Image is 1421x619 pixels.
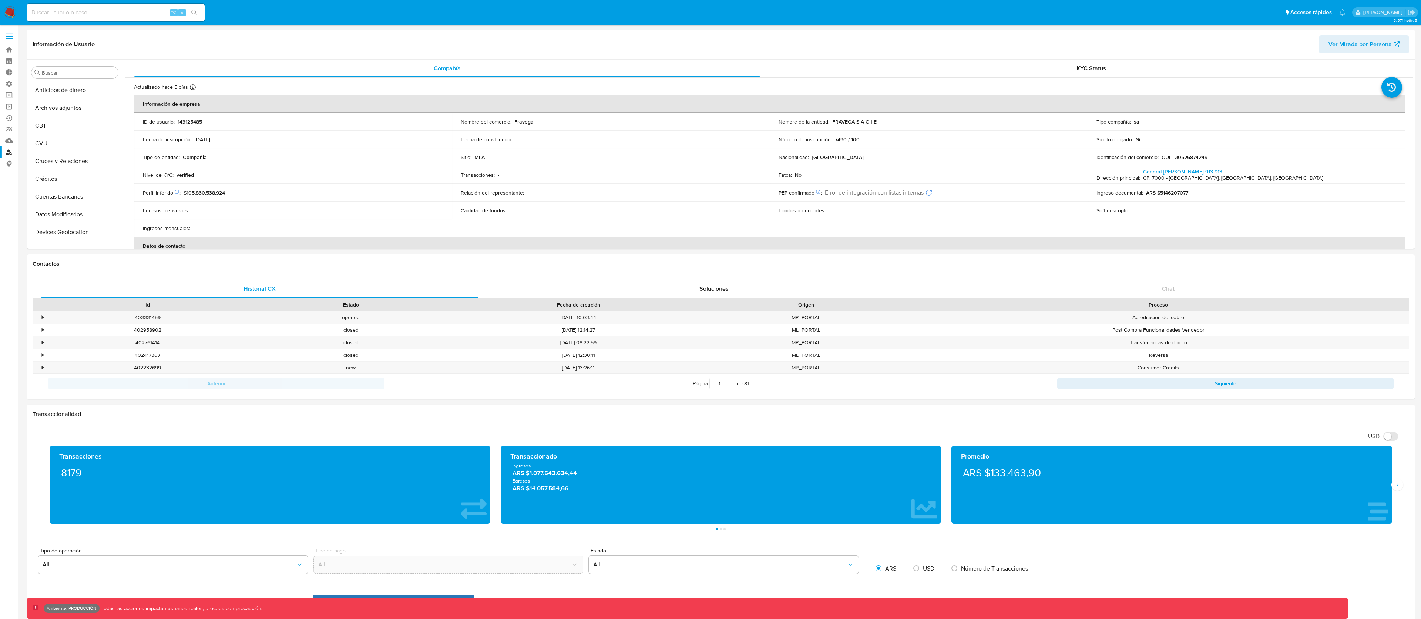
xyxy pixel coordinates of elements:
[28,170,121,188] button: Créditos
[453,311,704,324] div: [DATE] 10:03:44
[1408,9,1415,16] a: Salir
[1328,35,1392,53] span: Ver Mirada por Persona
[143,172,174,178] p: Nivel de KYC :
[1290,9,1332,16] span: Accesos rápidos
[28,241,121,259] button: Direcciones
[825,189,924,196] span: Error de integración con listas internas
[28,81,121,99] button: Anticipos de dinero
[1076,64,1106,72] span: KYC Status
[908,362,1409,374] div: Consumer Credits
[249,324,453,336] div: closed
[1134,118,1139,125] p: sa
[1096,207,1131,214] p: Soft descriptor :
[42,70,115,76] input: Buscar
[47,607,97,610] p: Ambiente: PRODUCCIÓN
[453,324,704,336] div: [DATE] 12:14:27
[28,152,121,170] button: Cruces y Relaciones
[134,237,1405,255] th: Datos de contacto
[453,349,704,361] div: [DATE] 12:30:11
[779,189,822,196] p: PEP confirmado :
[1057,378,1394,389] button: Siguiente
[28,99,121,117] button: Archivos adjuntos
[1162,284,1175,293] span: Chat
[46,311,249,324] div: 403331459
[183,154,207,160] p: Compañia
[908,349,1409,361] div: Reversa
[704,311,908,324] div: MP_PORTAL
[255,301,448,308] div: Estado
[835,136,860,143] p: 7490 / 100
[143,136,192,143] p: Fecha de inscripción :
[187,7,202,18] button: search-icon
[192,207,194,214] p: -
[453,362,704,374] div: [DATE] 13:26:11
[829,207,830,214] p: -
[908,336,1409,349] div: Transferencias de dinero
[779,172,792,178] p: Fatca :
[28,188,121,206] button: Cuentas Bancarias
[434,64,461,72] span: Compañía
[249,362,453,374] div: new
[51,301,244,308] div: Id
[1136,136,1140,143] p: Sí
[1134,207,1136,214] p: -
[171,9,177,16] span: ⌥
[181,9,183,16] span: s
[195,136,210,143] p: [DATE]
[28,223,121,241] button: Devices Geolocation
[461,189,524,196] p: Relación del representante :
[704,362,908,374] div: MP_PORTAL
[1143,168,1222,175] a: General [PERSON_NAME] 913 913
[243,284,276,293] span: Historial CX
[48,378,384,389] button: Anterior
[515,136,517,143] p: -
[134,84,188,91] p: Actualizado hace 5 días
[514,118,534,125] p: Fravega
[177,172,194,178] p: verified
[143,225,190,231] p: Ingresos mensuales :
[1339,9,1346,16] a: Notificaciones
[779,207,826,214] p: Fondos recurrentes :
[461,172,495,178] p: Transacciones :
[461,136,513,143] p: Fecha de constitución :
[134,95,1405,113] th: Información de empresa
[1143,175,1323,182] h4: CP: 7000 - [GEOGRAPHIC_DATA], [GEOGRAPHIC_DATA], [GEOGRAPHIC_DATA]
[908,324,1409,336] div: Post Compra Funcionalidades Vendedor
[709,301,903,308] div: Origen
[42,339,44,346] div: •
[693,378,749,389] span: Página de
[143,189,181,196] p: Perfil Inferido :
[779,136,832,143] p: Número de inscripción :
[1096,175,1140,181] p: Dirección principal :
[46,349,249,361] div: 402417363
[704,349,908,361] div: ML_PORTAL
[46,336,249,349] div: 402761414
[498,172,499,178] p: -
[33,410,1409,418] h1: Transaccionalidad
[704,324,908,336] div: ML_PORTAL
[832,118,880,125] p: FRAVEGA S A C I E I
[453,336,704,349] div: [DATE] 08:22:59
[42,364,44,371] div: •
[1096,189,1143,196] p: Ingreso documental :
[913,301,1404,308] div: Proceso
[33,41,95,48] h1: Información de Usuario
[1363,9,1405,16] p: valeria.monge@mercadolibre.com
[34,70,40,75] button: Buscar
[28,135,121,152] button: CVU
[1096,118,1131,125] p: Tipo compañía :
[1162,154,1207,160] p: CUIT 30526874249
[249,349,453,361] div: closed
[1146,189,1188,196] p: ARS $5146207077
[27,8,205,17] input: Buscar usuario o caso...
[908,311,1409,324] div: Acreditacion del cobro
[795,172,802,178] p: No
[33,260,1409,268] h1: Contactos
[143,207,189,214] p: Egresos mensuales :
[1319,35,1409,53] button: Ver Mirada por Persona
[461,118,511,125] p: Nombre del comercio :
[46,362,249,374] div: 402232699
[744,380,749,387] span: 81
[458,301,699,308] div: Fecha de creación
[193,225,195,231] p: -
